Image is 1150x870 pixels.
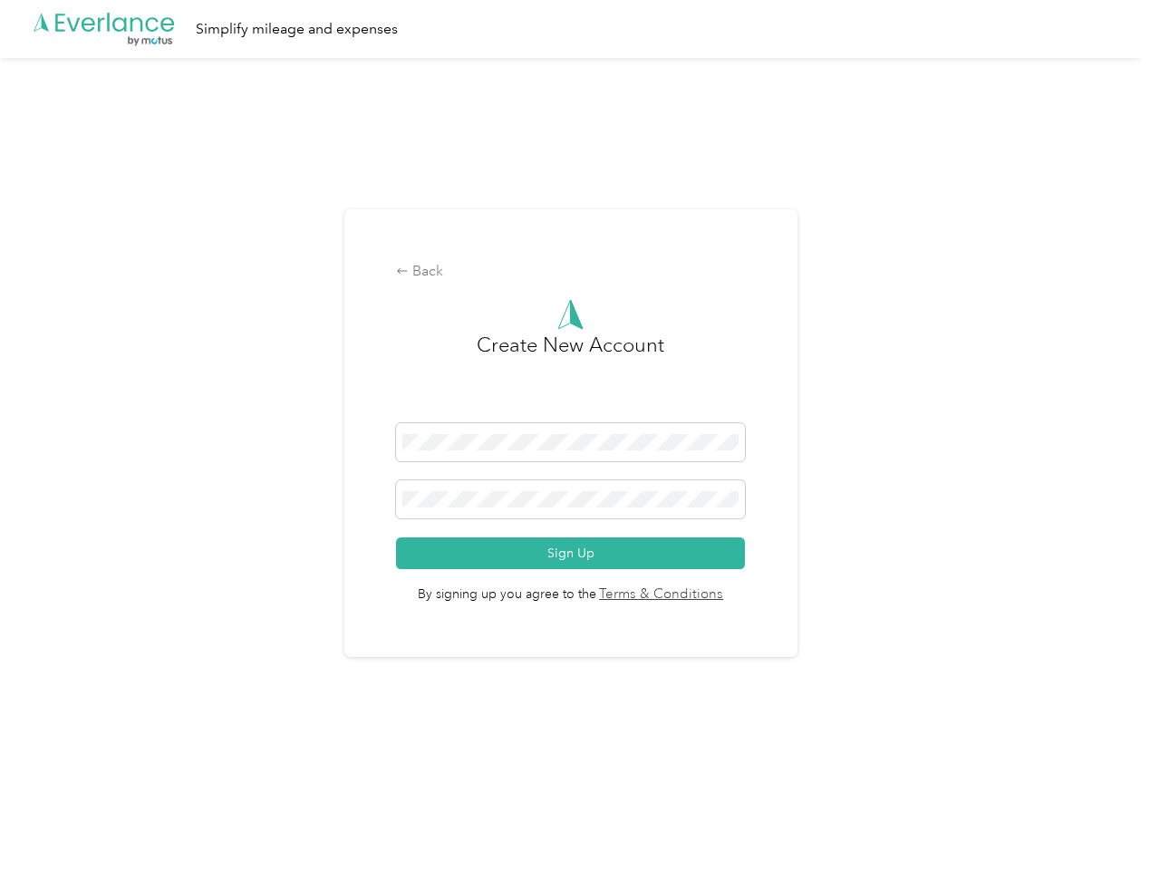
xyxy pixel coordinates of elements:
[396,537,745,569] button: Sign Up
[396,569,745,605] span: By signing up you agree to the
[477,330,664,423] h3: Create New Account
[196,18,398,41] div: Simplify mileage and expenses
[596,585,724,605] a: Terms & Conditions
[396,261,745,283] div: Back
